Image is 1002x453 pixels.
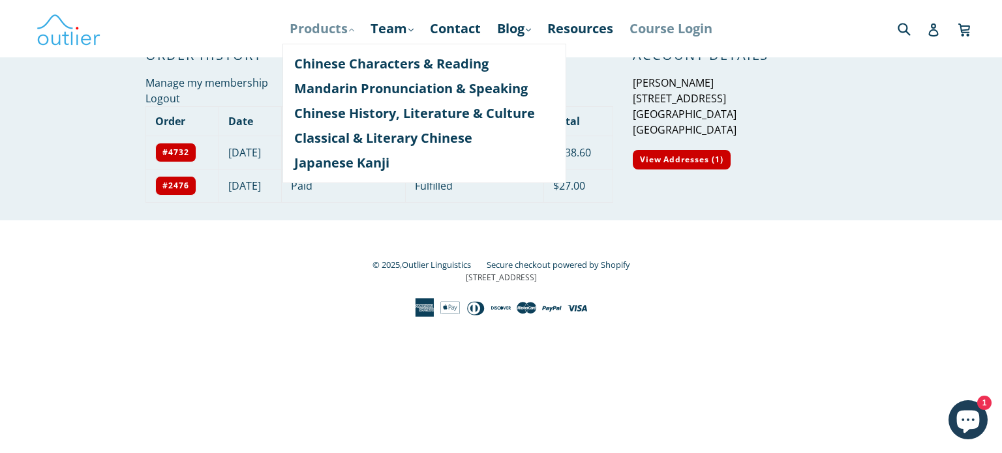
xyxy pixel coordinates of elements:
a: #4732 [155,143,196,162]
a: Blog [491,17,538,40]
inbox-online-store-chat: Shopify online store chat [945,400,992,443]
td: Paid [281,136,406,169]
th: Total [543,106,613,136]
a: Manage my membership [145,76,268,90]
a: Chinese Characters & Reading [294,51,554,76]
a: Products [283,17,361,40]
a: Contact [423,17,487,40]
a: Japanese Kanji [294,151,554,175]
h2: Order History [145,48,613,63]
a: Course Login [623,17,719,40]
th: Payment Status [281,106,406,136]
a: Chinese History, Literature & Culture [294,101,554,126]
a: Outlier Linguistics [402,259,471,270]
a: Secure checkout powered by Shopify [487,259,630,270]
a: Resources [541,17,620,40]
a: Classical & Literary Chinese [294,126,554,151]
a: Team [364,17,420,40]
td: Paid [281,169,406,202]
td: $27.00 [543,169,613,202]
h2: Account Details [633,48,857,63]
a: View Addresses (1) [633,150,731,169]
td: [DATE] [219,136,281,169]
a: Mandarin Pronunciation & Speaking [294,76,554,101]
th: Order [146,106,219,136]
p: [PERSON_NAME] [STREET_ADDRESS] [GEOGRAPHIC_DATA] [GEOGRAPHIC_DATA] [633,75,857,138]
a: #2476 [155,176,196,196]
a: Logout [145,91,180,106]
img: Outlier Linguistics [36,10,101,48]
td: $138.60 [543,136,613,169]
p: [STREET_ADDRESS] [145,272,857,284]
td: [DATE] [219,169,281,202]
th: Date [219,106,281,136]
td: Fulfilled [406,169,543,202]
input: Search [894,15,930,42]
small: © 2025, [372,259,484,270]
